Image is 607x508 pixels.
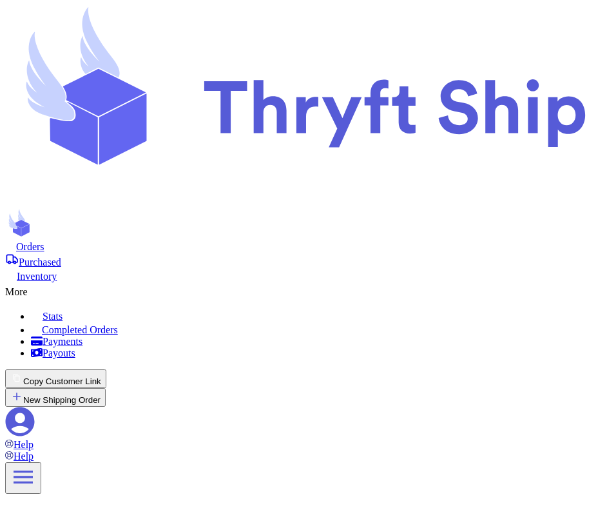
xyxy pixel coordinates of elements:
[16,241,44,252] span: Orders
[5,282,602,298] div: More
[31,322,602,336] a: Completed Orders
[14,451,34,462] span: Help
[43,347,75,358] span: Payouts
[5,388,106,407] button: New Shipping Order
[5,253,602,268] a: Purchased
[17,271,57,282] span: Inventory
[31,347,602,359] a: Payouts
[31,308,602,322] a: Stats
[43,311,63,322] span: Stats
[5,451,34,462] a: Help
[43,336,82,347] span: Payments
[42,324,118,335] span: Completed Orders
[5,439,34,450] a: Help
[19,257,61,268] span: Purchased
[31,336,602,347] a: Payments
[5,240,602,253] a: Orders
[14,439,34,450] span: Help
[5,369,106,388] button: Copy Customer Link
[5,268,602,282] a: Inventory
